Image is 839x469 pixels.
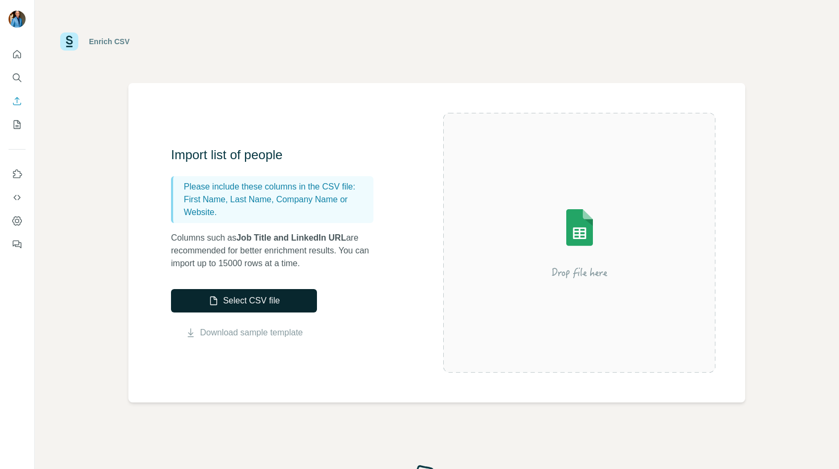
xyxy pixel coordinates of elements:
p: Columns such as are recommended for better enrichment results. You can import up to 15000 rows at... [171,232,384,270]
button: Search [9,68,26,87]
img: Surfe Illustration - Drop file here or select below [484,179,675,307]
img: Surfe Logo [60,32,78,51]
button: Select CSV file [171,289,317,312]
button: Download sample template [171,326,317,339]
button: Enrich CSV [9,92,26,111]
div: Enrich CSV [89,36,129,47]
button: My lists [9,115,26,134]
p: First Name, Last Name, Company Name or Website. [184,193,369,219]
img: Avatar [9,11,26,28]
button: Quick start [9,45,26,64]
h3: Import list of people [171,146,384,163]
button: Dashboard [9,211,26,231]
button: Use Surfe API [9,188,26,207]
a: Download sample template [200,326,303,339]
button: Feedback [9,235,26,254]
button: Use Surfe on LinkedIn [9,164,26,184]
span: Job Title and LinkedIn URL [237,233,346,242]
p: Please include these columns in the CSV file: [184,180,369,193]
